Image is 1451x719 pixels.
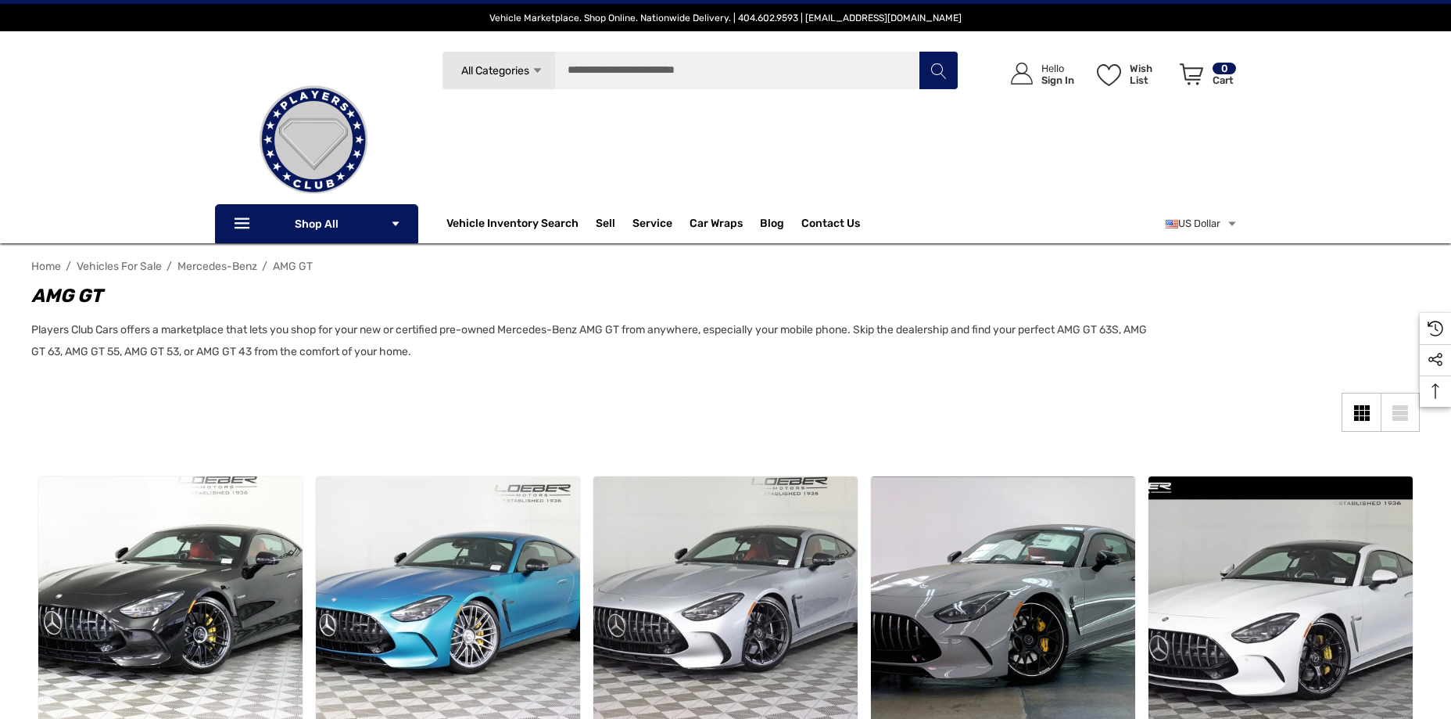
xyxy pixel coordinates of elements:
[31,282,1162,310] h1: AMG GT
[690,208,760,239] a: Car Wraps
[232,215,256,233] svg: Icon Line
[77,260,162,273] a: Vehicles For Sale
[489,13,962,23] span: Vehicle Marketplace. Shop Online. Nationwide Delivery. | 404.602.9593 | [EMAIL_ADDRESS][DOMAIN_NAME]
[442,51,555,90] a: All Categories Icon Arrow Down Icon Arrow Up
[1130,63,1171,86] p: Wish List
[31,260,61,273] a: Home
[31,253,1420,280] nav: Breadcrumb
[760,217,784,234] a: Blog
[596,208,632,239] a: Sell
[596,217,615,234] span: Sell
[1097,64,1121,86] svg: Wish List
[1428,352,1443,368] svg: Social Media
[1342,393,1381,432] a: Grid View
[919,51,958,90] button: Search
[1090,47,1173,101] a: Wish List Wish List
[532,65,543,77] svg: Icon Arrow Down
[1041,63,1074,74] p: Hello
[1428,321,1443,336] svg: Recently Viewed
[461,64,529,77] span: All Categories
[1180,63,1203,85] svg: Review Your Cart
[1420,383,1451,399] svg: Top
[446,217,579,234] a: Vehicle Inventory Search
[993,47,1082,101] a: Sign in
[1213,74,1236,86] p: Cart
[390,218,401,229] svg: Icon Arrow Down
[235,62,392,218] img: Players Club | Cars For Sale
[801,217,860,234] a: Contact Us
[177,260,257,273] a: Mercedes-Benz
[215,204,418,243] p: Shop All
[1041,74,1074,86] p: Sign In
[690,217,743,234] span: Car Wraps
[1173,47,1238,108] a: Cart with 0 items
[273,260,313,273] a: AMG GT
[31,319,1162,363] p: Players Club Cars offers a marketplace that lets you shop for your new or certified pre-owned Mer...
[632,217,672,234] a: Service
[1011,63,1033,84] svg: Icon User Account
[1213,63,1236,74] p: 0
[1381,393,1420,432] a: List View
[1166,208,1238,239] a: USD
